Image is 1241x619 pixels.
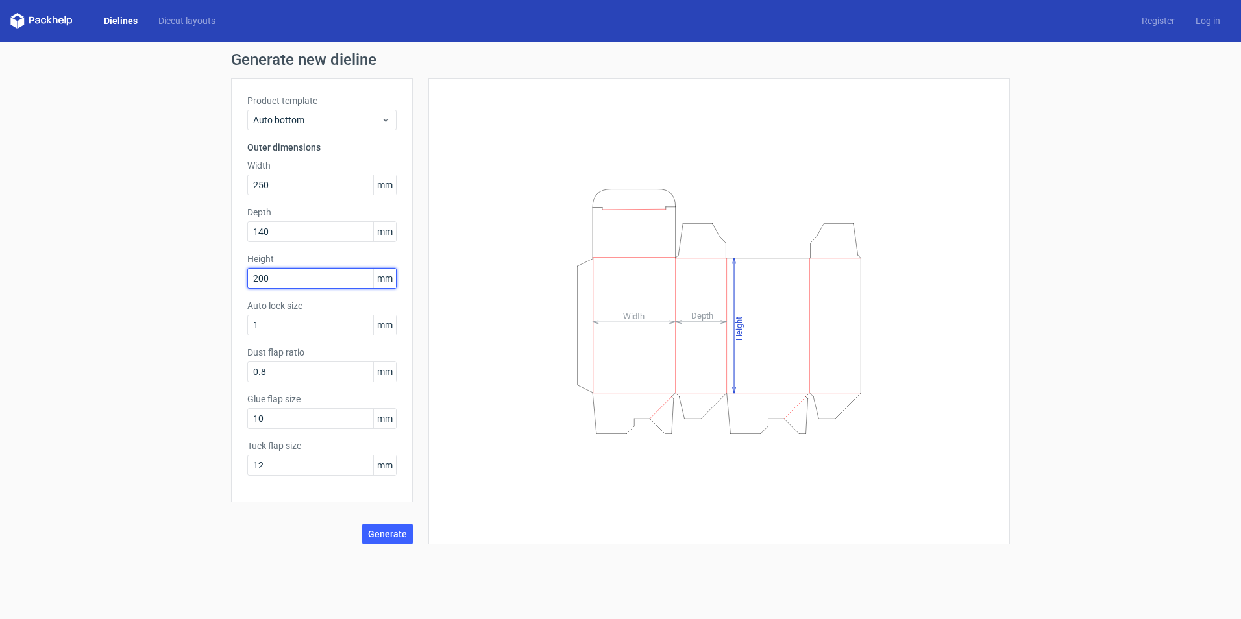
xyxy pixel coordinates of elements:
[373,269,396,288] span: mm
[373,362,396,382] span: mm
[253,114,381,127] span: Auto bottom
[148,14,226,27] a: Diecut layouts
[247,439,397,452] label: Tuck flap size
[247,252,397,265] label: Height
[362,524,413,544] button: Generate
[247,299,397,312] label: Auto lock size
[373,222,396,241] span: mm
[247,159,397,172] label: Width
[1131,14,1185,27] a: Register
[247,346,397,359] label: Dust flap ratio
[93,14,148,27] a: Dielines
[1185,14,1231,27] a: Log in
[373,455,396,475] span: mm
[368,529,407,539] span: Generate
[734,316,744,340] tspan: Height
[373,175,396,195] span: mm
[231,52,1010,67] h1: Generate new dieline
[691,311,713,321] tspan: Depth
[247,393,397,406] label: Glue flap size
[373,315,396,335] span: mm
[247,141,397,154] h3: Outer dimensions
[623,311,645,321] tspan: Width
[373,409,396,428] span: mm
[247,94,397,107] label: Product template
[247,206,397,219] label: Depth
